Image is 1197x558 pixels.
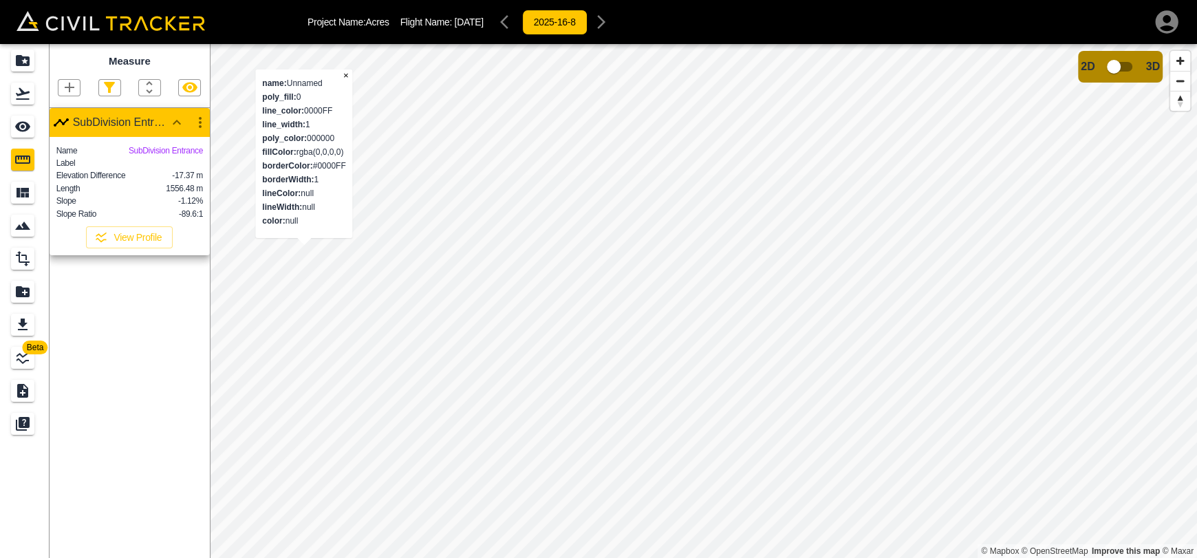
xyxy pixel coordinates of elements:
div: Unnamed 0 0000FF 1 000000 rgba(0,0,0,0) #0000FF 1 null null null [255,69,352,238]
strong: lineColor: [262,189,301,198]
strong: line_width: [262,120,305,129]
span: [DATE] [455,17,484,28]
button: Zoom out [1170,71,1190,91]
strong: poly_fill: [262,92,296,102]
button: Zoom in [1170,51,1190,71]
a: Mapbox [981,546,1019,556]
strong: name: [262,78,286,88]
strong: color: [262,216,285,226]
a: Map feedback [1092,546,1160,556]
a: OpenStreetMap [1022,546,1088,556]
button: Reset bearing to north [1170,91,1190,111]
img: Civil Tracker [17,11,205,30]
p: Project Name: Acres [308,17,389,28]
button: Close popup [339,69,353,81]
strong: poly_color: [262,133,307,143]
a: Maxar [1162,546,1194,556]
button: 2025-16-8 [522,10,587,35]
strong: borderColor: [262,161,312,171]
strong: line_color: [262,106,304,116]
strong: lineWidth: [262,202,302,212]
strong: fillColor: [262,147,296,157]
span: 3D [1146,61,1160,73]
span: 2D [1081,61,1094,73]
canvas: Map [210,44,1197,558]
strong: borderWidth: [262,175,314,184]
p: Flight Name: [400,17,484,28]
